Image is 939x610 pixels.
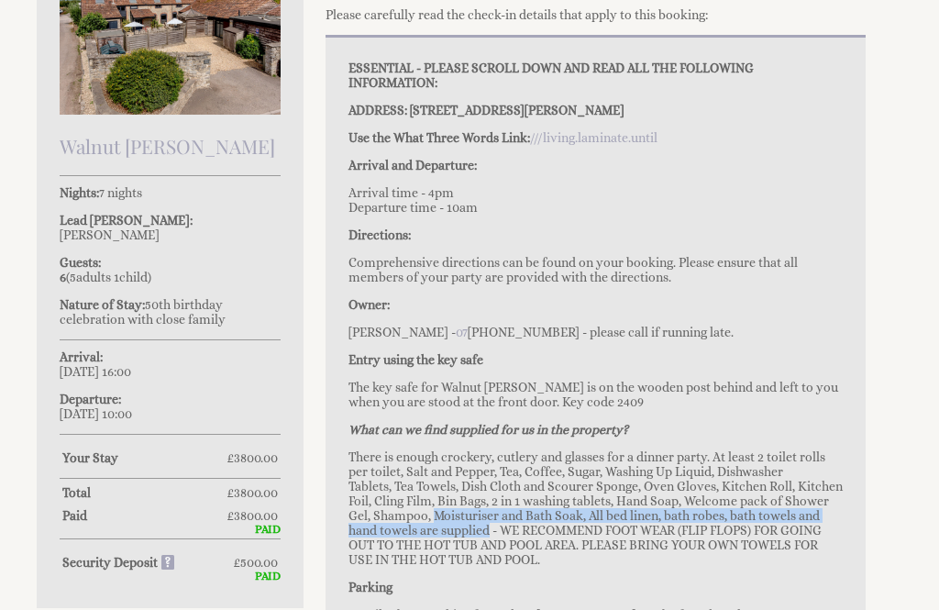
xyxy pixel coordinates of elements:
span: 3800.00 [234,485,278,500]
strong: Lead [PERSON_NAME]: [60,213,193,227]
span: [PERSON_NAME] [60,227,160,242]
span: 3800.00 [234,508,278,523]
p: 50th birthday celebration with close family [60,297,281,327]
p: 7 nights [60,185,281,200]
strong: What can we find supplied for us in the property? [348,422,628,437]
span: adult [70,270,111,284]
strong: Total [62,485,226,500]
h2: Walnut [PERSON_NAME] [60,133,281,159]
p: Comprehensive directions can be found on your booking. Please ensure that all members of your par... [348,255,843,284]
span: 500.00 [240,555,278,570]
a: Walnut [PERSON_NAME] [60,103,281,159]
strong: Parking [348,580,392,594]
p: There is enough crockery, cutlery and glasses for a dinner party. At least 2 toilet rolls per toi... [348,449,843,567]
strong: Arrival: [60,349,103,364]
strong: Paid [62,508,226,523]
p: [DATE] 16:00 [60,349,281,379]
strong: Directions: [348,227,411,242]
p: Please carefully read the check-in details that apply to this booking: [326,7,866,22]
strong: 6 [60,270,66,284]
strong: Departure: [60,392,121,406]
strong: ESSENTIAL - PLEASE SCROLL DOWN AND READ ALL THE FOLLOWING INFORMATION: [348,61,754,90]
span: 5 [70,270,76,284]
span: child [111,270,148,284]
span: £ [226,485,278,500]
a: ///living.laminate.until [530,130,657,145]
span: £ [233,555,278,570]
strong: Owner: [348,297,390,312]
strong: Your Stay [62,450,226,465]
p: The key safe for Walnut [PERSON_NAME] is on the wooden post behind and left to you when you are s... [348,380,843,409]
p: [PERSON_NAME] - [PHONE_NUMBER] - please call if running late. [348,325,843,339]
strong: Entry using the key safe [348,352,483,367]
a: 07 [456,325,468,339]
strong: Use the What Three Words Link: [348,130,530,145]
strong: Security Deposit [62,555,175,570]
span: £ [226,508,278,523]
p: [DATE] 10:00 [60,392,281,421]
strong: Nights: [60,185,99,200]
span: 1 [114,270,119,284]
p: Arrival time - 4pm Departure time - 10am [348,185,843,215]
span: ( ) [60,270,151,284]
strong: Guests: [60,255,101,270]
div: PAID [60,523,281,536]
span: 3800.00 [234,450,278,465]
span: s [105,270,111,284]
span: £ [226,450,278,465]
div: PAID [60,570,281,582]
strong: Arrival and Departure: [348,158,477,172]
strong: ADDRESS: [STREET_ADDRESS][PERSON_NAME] [348,103,624,117]
strong: Nature of Stay: [60,297,145,312]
